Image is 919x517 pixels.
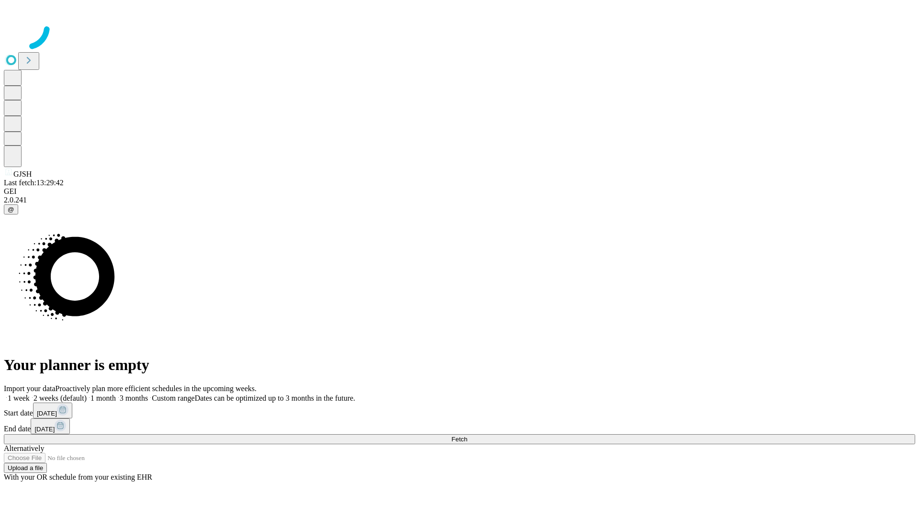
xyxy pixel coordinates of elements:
[4,179,64,187] span: Last fetch: 13:29:42
[4,356,915,374] h1: Your planner is empty
[4,463,47,473] button: Upload a file
[37,410,57,417] span: [DATE]
[34,426,55,433] span: [DATE]
[4,434,915,444] button: Fetch
[120,394,148,402] span: 3 months
[4,196,915,204] div: 2.0.241
[34,394,87,402] span: 2 weeks (default)
[33,403,72,418] button: [DATE]
[13,170,32,178] span: GJSH
[8,206,14,213] span: @
[8,394,30,402] span: 1 week
[90,394,116,402] span: 1 month
[4,187,915,196] div: GEI
[4,204,18,214] button: @
[195,394,355,402] span: Dates can be optimized up to 3 months in the future.
[4,418,915,434] div: End date
[56,384,257,393] span: Proactively plan more efficient schedules in the upcoming weeks.
[31,418,70,434] button: [DATE]
[4,403,915,418] div: Start date
[451,436,467,443] span: Fetch
[4,444,44,452] span: Alternatively
[4,384,56,393] span: Import your data
[152,394,194,402] span: Custom range
[4,473,152,481] span: With your OR schedule from your existing EHR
